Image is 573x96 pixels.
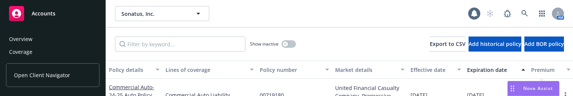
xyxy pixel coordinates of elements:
button: Add historical policy [469,37,521,52]
div: Effective date [411,66,453,74]
div: Coverage [9,46,32,58]
span: Sonatus, Inc. [121,10,187,18]
span: Add BOR policy [524,40,564,47]
input: Filter by keyword... [115,37,245,52]
button: Policy number [257,61,332,79]
a: Start snowing [483,6,498,21]
div: Drag to move [508,81,517,96]
div: Market details [335,66,396,74]
span: Open Client Navigator [14,71,70,79]
button: Expiration date [464,61,528,79]
a: Coverage [6,46,100,58]
span: Show inactive [250,41,279,47]
button: Market details [332,61,408,79]
div: Lines of coverage [165,66,245,74]
span: Nova Assist [523,85,553,91]
a: Accounts [6,3,100,24]
button: Lines of coverage [162,61,257,79]
button: Effective date [408,61,464,79]
a: Overview [6,33,100,45]
button: Sonatus, Inc. [115,6,209,21]
button: Add BOR policy [524,37,564,52]
button: Policy details [106,61,162,79]
div: Expiration date [467,66,517,74]
button: Nova Assist [507,81,559,96]
a: Switch app [535,6,550,21]
div: Policy details [109,66,151,74]
button: Export to CSV [430,37,466,52]
a: Search [517,6,532,21]
div: Overview [9,33,32,45]
span: Add historical policy [469,40,521,47]
span: Accounts [32,11,55,17]
a: Report a Bug [500,6,515,21]
div: Policy number [260,66,321,74]
span: Export to CSV [430,40,466,47]
div: Premium [531,66,562,74]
